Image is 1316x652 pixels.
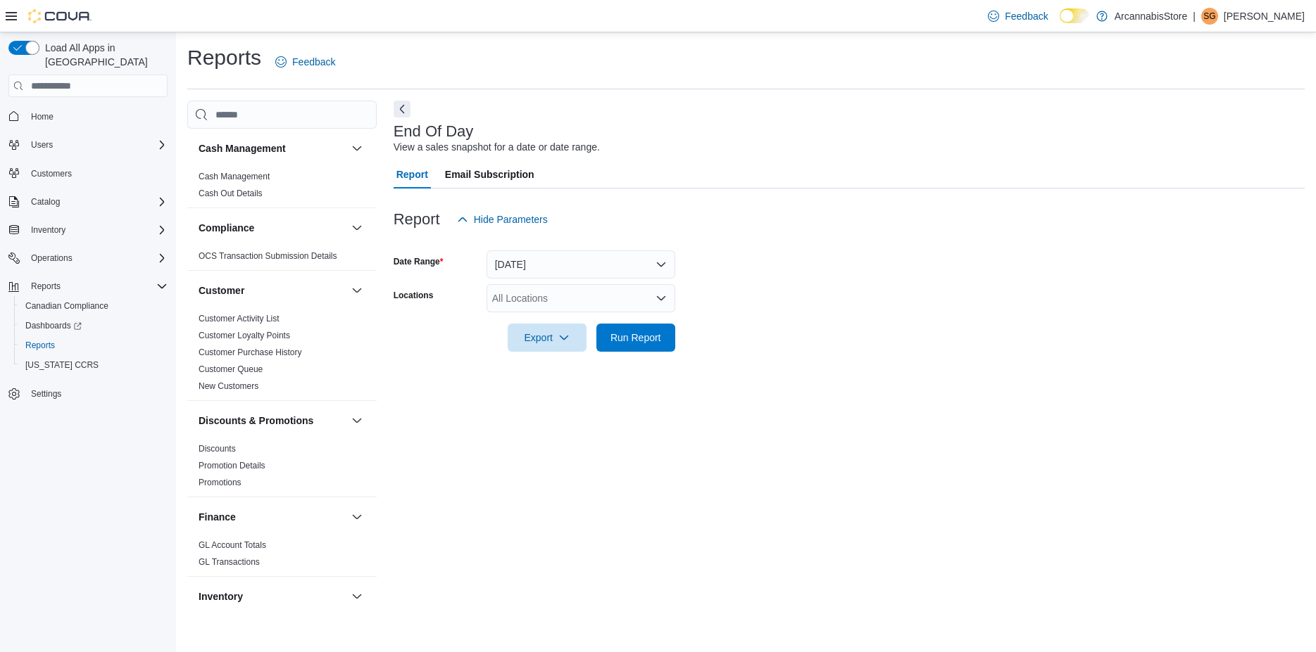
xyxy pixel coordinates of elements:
span: Customer Queue [199,364,263,375]
button: Inventory [199,589,346,603]
div: View a sales snapshot for a date or date range. [394,140,600,155]
a: OCS Transaction Submission Details [199,251,337,261]
a: GL Account Totals [199,540,266,550]
a: Canadian Compliance [20,298,114,314]
h3: Compliance [199,221,254,235]
span: Dashboards [20,317,168,334]
button: Users [3,135,173,155]
span: Dark Mode [1060,23,1060,24]
span: Report [396,160,428,188]
span: Inventory [25,222,168,238]
p: | [1193,8,1196,25]
a: Customers [25,165,77,182]
button: Inventory [25,222,71,238]
span: Inventory [31,224,65,236]
button: Finance [349,509,365,525]
h3: Cash Management [199,141,286,155]
span: Customer Purchase History [199,347,302,358]
span: Feedback [292,55,335,69]
span: Email Subscription [445,160,534,188]
span: Catalog [25,193,168,210]
a: Settings [25,385,67,402]
span: Reports [20,337,168,354]
div: Cash Management [187,168,377,207]
span: Reports [25,278,168,295]
span: Settings [25,385,168,402]
a: Customer Purchase History [199,347,302,357]
span: OCS Transaction Submission Details [199,250,337,262]
h1: Reports [187,44,261,72]
span: Run Report [610,331,661,345]
button: Export [508,324,587,352]
p: [PERSON_NAME] [1224,8,1305,25]
button: Catalog [3,192,173,212]
a: [US_STATE] CCRS [20,357,104,373]
span: Promotion Details [199,460,265,471]
button: Next [394,101,411,117]
span: GL Account Totals [199,539,266,551]
a: GL Transactions [199,557,260,567]
span: Home [25,107,168,124]
div: Finance [187,537,377,576]
h3: Finance [199,510,236,524]
span: Cash Management [199,171,270,182]
h3: Customer [199,283,244,298]
button: Open list of options [656,293,667,304]
a: Promotions [199,478,242,487]
span: Load All Apps in [GEOGRAPHIC_DATA] [39,41,168,69]
span: [US_STATE] CCRS [25,359,99,371]
span: Dashboards [25,320,82,331]
button: Compliance [349,219,365,236]
button: [US_STATE] CCRS [14,355,173,375]
span: Customer Activity List [199,313,280,324]
button: Cash Management [349,140,365,157]
h3: Report [394,211,440,228]
button: Users [25,136,58,153]
span: Settings [31,388,61,399]
span: Discounts [199,443,236,454]
div: Sanira Gunasekara [1201,8,1218,25]
a: Cash Out Details [199,188,263,198]
button: Customer [199,283,346,298]
span: Operations [31,253,73,264]
a: Promotion Details [199,461,265,471]
a: Feedback [270,48,341,76]
span: Canadian Compliance [25,300,108,312]
span: New Customers [199,381,258,392]
label: Date Range [394,256,444,267]
button: Operations [25,250,78,267]
button: Reports [25,278,66,295]
span: Customer Loyalty Points [199,330,290,341]
h3: Discounts & Promotions [199,414,313,428]
a: New Customers [199,381,258,391]
span: Customers [25,165,168,182]
button: [DATE] [487,250,675,279]
span: Operations [25,250,168,267]
a: Customer Queue [199,364,263,374]
div: Compliance [187,248,377,270]
h3: End Of Day [394,123,474,140]
a: Dashboards [14,316,173,335]
button: Settings [3,383,173,404]
button: Cash Management [199,141,346,155]
nav: Complex example [8,100,168,440]
span: Catalog [31,196,60,207]
button: Run Report [596,324,675,352]
a: Cash Management [199,172,270,181]
button: Customers [3,163,173,184]
button: Home [3,106,173,126]
h3: Inventory [199,589,243,603]
span: Cash Out Details [199,188,263,199]
span: GL Transactions [199,556,260,568]
span: Hide Parameters [474,212,548,226]
span: Users [25,136,168,153]
span: SG [1203,8,1215,25]
a: Reports [20,337,61,354]
button: Canadian Compliance [14,296,173,316]
div: Customer [187,310,377,400]
div: Discounts & Promotions [187,440,377,497]
span: Export [516,324,578,352]
button: Reports [3,276,173,296]
button: Inventory [3,220,173,240]
button: Inventory [349,588,365,605]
